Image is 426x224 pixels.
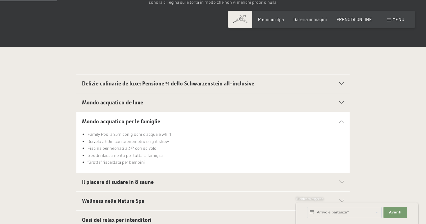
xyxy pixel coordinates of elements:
[82,80,254,87] span: Delizie culinarie de luxe: Pensione ¾ dello Schwarzenstein all-inclusive
[258,17,284,22] a: Premium Spa
[82,99,143,106] span: Mondo acquatico de luxe
[383,207,407,218] button: Avanti
[296,197,324,201] span: Richiesta express
[88,152,344,159] li: Box di rilassamento per tutta la famiglia
[293,17,327,22] a: Galleria immagini
[337,17,372,22] a: PRENOTA ONLINE
[82,118,160,125] span: Mondo acquatico per le famiglie
[88,131,344,138] li: Family Pool a 25m con giochi d'acqua e whirl
[389,210,401,215] span: Avanti
[82,179,154,185] span: Il piacere di sudare in 8 saune
[88,145,344,152] li: Piscina per neonati a 34° con scivolo
[82,198,144,204] span: Wellness nella Nature Spa
[88,159,344,166] li: "Grotta" riscaldata per bambini
[88,138,344,145] li: Scivolo a 60m con cronometro e light show
[82,217,152,223] span: Oasi del relax per intenditori
[392,17,404,22] span: Menu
